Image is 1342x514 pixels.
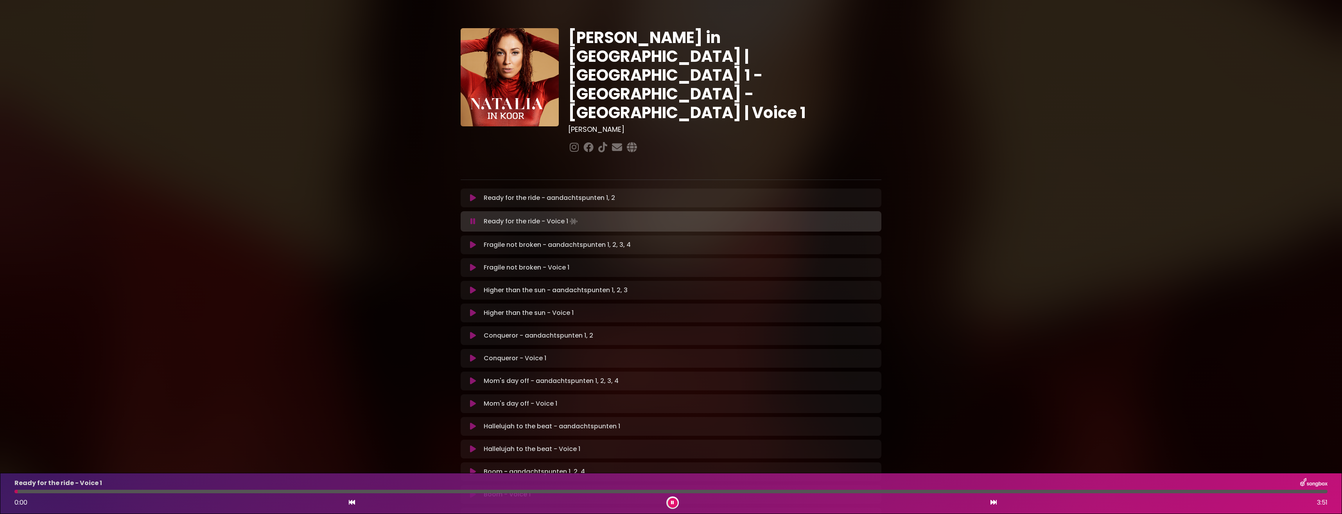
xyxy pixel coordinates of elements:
p: Fragile not broken - aandachtspunten 1, 2, 3, 4 [484,240,631,250]
p: Fragile not broken - Voice 1 [484,263,569,272]
p: Ready for the ride - Voice 1 [484,216,579,227]
img: YTVS25JmS9CLUqXqkEhs [461,28,559,126]
p: Conqueror - aandachtspunten 1, 2 [484,331,593,340]
p: Conqueror - Voice 1 [484,354,546,363]
p: Ready for the ride - Voice 1 [14,478,102,488]
p: Hallelujah to the beat - aandachtspunten 1 [484,422,620,431]
p: Ready for the ride - aandachtspunten 1, 2 [484,193,615,203]
p: Hallelujah to the beat - Voice 1 [484,444,580,454]
p: Boom - aandachtspunten 1, 2, 4 [484,467,585,476]
p: Higher than the sun - Voice 1 [484,308,574,318]
p: Mom's day off - Voice 1 [484,399,557,408]
p: Higher than the sun - aandachtspunten 1, 2, 3 [484,286,628,295]
span: 3:51 [1317,498,1328,507]
span: 0:00 [14,498,27,507]
img: waveform4.gif [568,216,579,227]
h3: [PERSON_NAME] [568,125,881,134]
img: songbox-logo-white.png [1300,478,1328,488]
p: Mom's day off - aandachtspunten 1, 2, 3, 4 [484,376,619,386]
h1: [PERSON_NAME] in [GEOGRAPHIC_DATA] | [GEOGRAPHIC_DATA] 1 - [GEOGRAPHIC_DATA] - [GEOGRAPHIC_DATA] ... [568,28,881,122]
